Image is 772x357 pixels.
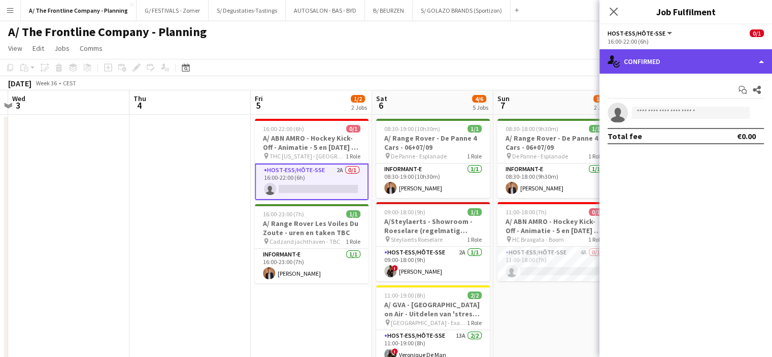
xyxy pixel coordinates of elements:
span: Comms [80,44,103,53]
span: ! [392,348,398,354]
div: 5 Jobs [473,104,488,111]
div: Confirmed [599,49,772,74]
span: Week 36 [33,79,59,87]
span: 2/2 [467,291,482,299]
span: Jobs [54,44,70,53]
span: 11:00-19:00 (8h) [384,291,425,299]
h3: A/Steylaerts - Showroom - Roeselare (regelmatig terugkerende opdracht) [376,217,490,235]
span: ! [392,265,398,271]
span: 1 Role [346,238,360,245]
div: Total fee [608,131,642,141]
span: Steylaerts Roeselare [391,236,443,243]
span: 0/1 [589,208,603,216]
span: 4 [132,100,146,111]
span: 3 [11,100,25,111]
div: 2 Jobs [594,104,610,111]
app-job-card: 16:00-22:00 (6h)0/1A/ ABN AMRO - Hockey Kick-Off - Animatie - 5 en [DATE] - De Pinte THC [US_STAT... [255,119,368,200]
h3: A/ GVA - [GEOGRAPHIC_DATA] on Air - Uitdelen van 'stress' bananen [376,300,490,318]
app-card-role: Host-ess/Hôte-sse2A0/116:00-22:00 (6h) [255,164,368,200]
app-job-card: 09:00-18:00 (9h)1/1A/Steylaerts - Showroom - Roeselare (regelmatig terugkerende opdracht) Steylae... [376,202,490,281]
span: Cadzand jachthaven - TBC [270,238,340,245]
h3: A/ Range Rover - De Panne 4 Cars - 06+07/09 [497,134,611,152]
span: 08:30-18:00 (9h30m) [506,125,558,133]
h3: A/ Range Rover Les Voiles Du Zoute - uren en taken TBC [255,219,368,237]
span: 1 Role [588,152,603,160]
span: 11:00-18:00 (7h) [506,208,547,216]
span: 5 [253,100,263,111]
a: Comms [76,42,107,55]
h3: A/ ABN AMRO - Hockey Kick-Off - Animatie - 5 en [DATE] - Boom [497,217,611,235]
div: 2 Jobs [351,104,367,111]
span: 1/1 [467,208,482,216]
button: S/ GOLAZO BRANDS (Sportizon) [413,1,511,20]
a: View [4,42,26,55]
div: CEST [63,79,76,87]
span: Wed [12,94,25,103]
span: Edit [32,44,44,53]
span: 1/1 [467,125,482,133]
span: THC [US_STATE] - [GEOGRAPHIC_DATA] – De Pinte [270,152,346,160]
span: De Panne - Esplanade [391,152,447,160]
span: 1 Role [467,152,482,160]
span: De Panne - Esplanade [512,152,568,160]
span: 0/1 [750,29,764,37]
span: View [8,44,22,53]
span: HC Braxgata - Boom [512,236,564,243]
app-job-card: 08:30-18:00 (9h30m)1/1A/ Range Rover - De Panne 4 Cars - 06+07/09 De Panne - Esplanade1 RoleInfor... [497,119,611,198]
span: 1 Role [467,236,482,243]
span: 08:30-19:00 (10h30m) [384,125,440,133]
span: Host-ess/Hôte-sse [608,29,665,37]
app-card-role: Informant-e1/108:30-19:00 (10h30m)[PERSON_NAME] [376,164,490,198]
app-job-card: 16:00-23:00 (7h)1/1A/ Range Rover Les Voiles Du Zoute - uren en taken TBC Cadzand jachthaven - TB... [255,204,368,283]
span: [GEOGRAPHIC_DATA] - Exacte locatie TBC [391,319,467,327]
h3: Job Fulfilment [599,5,772,18]
span: Sat [376,94,387,103]
button: B/ BEURZEN [365,1,413,20]
span: 16:00-22:00 (6h) [263,125,304,133]
div: €0.00 [737,131,756,141]
span: 4/6 [472,95,486,103]
span: 1/1 [346,210,360,218]
span: 1 Role [588,236,603,243]
a: Jobs [50,42,74,55]
h1: A/ The Frontline Company - Planning [8,24,207,40]
div: 16:00-22:00 (6h) [608,38,764,45]
app-card-role: Host-ess/Hôte-sse2A1/109:00-18:00 (9h)![PERSON_NAME] [376,247,490,281]
span: 1 Role [346,152,360,160]
button: Host-ess/Hôte-sse [608,29,674,37]
a: Edit [28,42,48,55]
app-card-role: Host-ess/Hôte-sse4A0/111:00-18:00 (7h) [497,247,611,281]
span: Sun [497,94,510,103]
app-job-card: 08:30-19:00 (10h30m)1/1A/ Range Rover - De Panne 4 Cars - 06+07/09 De Panne - Esplanade1 RoleInfo... [376,119,490,198]
app-card-role: Informant-e1/108:30-18:00 (9h30m)[PERSON_NAME] [497,164,611,198]
span: 1 Role [467,319,482,327]
button: A/ The Frontline Company - Planning [21,1,137,20]
span: 0/1 [346,125,360,133]
span: 1/2 [593,95,608,103]
app-job-card: 11:00-18:00 (7h)0/1A/ ABN AMRO - Hockey Kick-Off - Animatie - 5 en [DATE] - Boom HC Braxgata - Bo... [497,202,611,281]
h3: A/ ABN AMRO - Hockey Kick-Off - Animatie - 5 en [DATE] - De Pinte [255,134,368,152]
button: S/ Degustaties-Tastings [209,1,286,20]
span: 1/2 [351,95,365,103]
span: 09:00-18:00 (9h) [384,208,425,216]
span: 1/1 [589,125,603,133]
span: 16:00-23:00 (7h) [263,210,304,218]
h3: A/ Range Rover - De Panne 4 Cars - 06+07/09 [376,134,490,152]
span: 6 [375,100,387,111]
div: [DATE] [8,78,31,88]
button: G/ FESTIVALS - Zomer [137,1,209,20]
span: 7 [496,100,510,111]
app-card-role: Informant-e1/116:00-23:00 (7h)[PERSON_NAME] [255,249,368,283]
button: AUTOSALON - BAS - BYD [286,1,365,20]
span: Fri [255,94,263,103]
span: Thu [133,94,146,103]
